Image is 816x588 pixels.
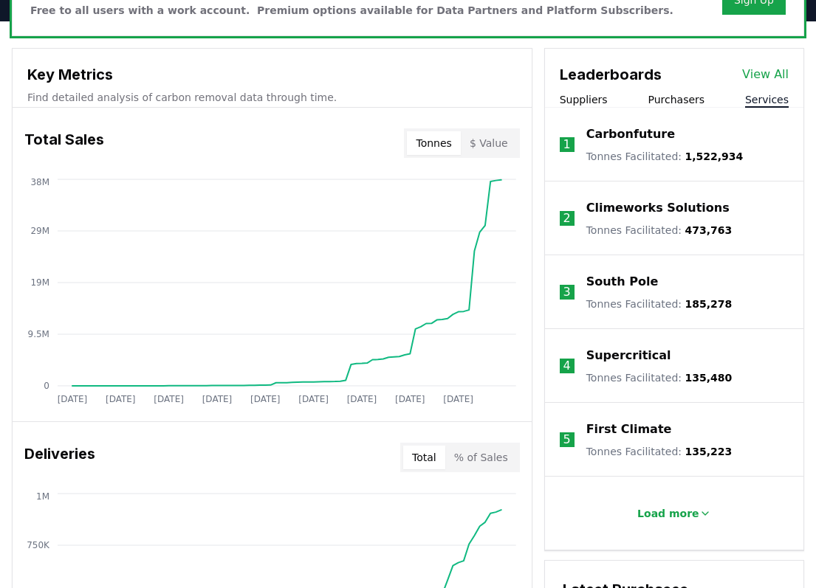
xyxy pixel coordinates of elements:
[685,372,732,384] span: 135,480
[36,491,49,502] tspan: 1M
[563,283,571,301] p: 3
[563,136,571,153] p: 1
[154,394,184,404] tspan: [DATE]
[586,370,733,385] p: Tonnes Facilitated :
[443,394,473,404] tspan: [DATE]
[27,63,517,86] h3: Key Metrics
[586,223,733,238] p: Tonnes Facilitated :
[586,125,675,143] a: Carbonfuture
[403,446,445,469] button: Total
[30,3,673,18] p: Free to all users with a work account. Premium options available for Data Partners and Platform S...
[685,446,732,457] span: 135,223
[298,394,329,404] tspan: [DATE]
[685,224,732,236] span: 473,763
[202,394,233,404] tspan: [DATE]
[586,444,733,459] p: Tonnes Facilitated :
[563,431,571,449] p: 5
[648,92,705,107] button: Purchasers
[586,199,730,217] a: Climeworks Solutions
[586,297,733,311] p: Tonnes Facilitated :
[560,92,608,107] button: Suppliers
[44,381,49,391] tspan: 0
[586,347,671,364] a: Supercritical
[745,92,789,107] button: Services
[560,63,662,86] h3: Leaderboards
[30,277,49,288] tspan: 19M
[685,298,732,310] span: 185,278
[445,446,517,469] button: % of Sales
[563,210,571,227] p: 2
[625,499,723,528] button: Load more
[27,540,50,550] tspan: 750K
[637,506,699,521] p: Load more
[395,394,425,404] tspan: [DATE]
[106,394,136,404] tspan: [DATE]
[28,329,49,339] tspan: 9.5M
[461,131,517,155] button: $ Value
[58,394,88,404] tspan: [DATE]
[685,151,743,162] span: 1,522,934
[30,177,49,187] tspan: 38M
[30,226,49,236] tspan: 29M
[586,421,672,438] a: First Climate
[24,128,104,158] h3: Total Sales
[347,394,377,404] tspan: [DATE]
[24,443,95,472] h3: Deliveries
[407,131,460,155] button: Tonnes
[563,357,571,375] p: 4
[586,149,744,164] p: Tonnes Facilitated :
[586,273,659,291] a: South Pole
[250,394,281,404] tspan: [DATE]
[742,66,789,83] a: View All
[27,90,517,105] p: Find detailed analysis of carbon removal data through time.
